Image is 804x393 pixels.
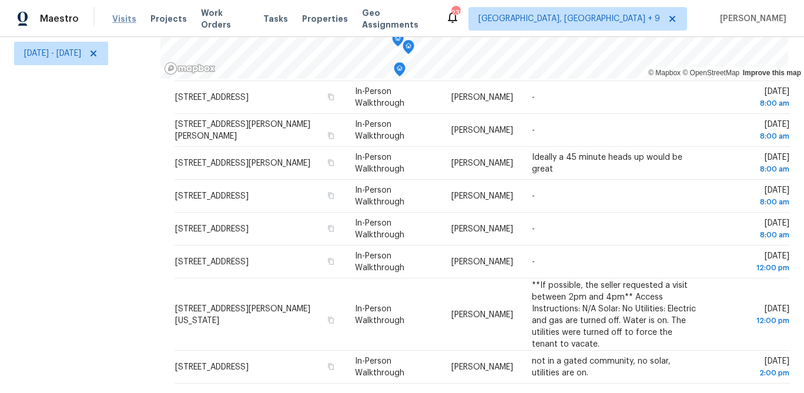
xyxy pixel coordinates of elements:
span: [STREET_ADDRESS] [175,258,249,266]
span: In-Person Walkthrough [355,186,404,206]
span: [DATE] [716,88,789,109]
span: In-Person Walkthrough [355,219,404,239]
span: [DATE] - [DATE] [24,48,81,59]
div: 12:00 pm [716,262,789,274]
span: [PERSON_NAME] [451,258,513,266]
div: Map marker [394,62,406,80]
span: - [532,225,535,233]
button: Copy Address [326,130,336,141]
button: Copy Address [326,92,336,102]
div: Map marker [403,40,414,58]
span: **If possible, the seller requested a visit between 2pm and 4pm** Access Instructions: N/A Solar:... [532,281,696,348]
span: - [532,192,535,200]
span: In-Person Walkthrough [355,120,404,140]
span: [PERSON_NAME] [451,93,513,102]
button: Copy Address [326,190,336,201]
span: not in a gated community, no solar, utilities are on. [532,357,671,377]
span: [PERSON_NAME] [451,159,513,167]
span: [STREET_ADDRESS][PERSON_NAME][US_STATE] [175,304,310,324]
span: [DATE] [716,357,789,379]
span: Geo Assignments [362,7,431,31]
span: - [532,258,535,266]
span: [DATE] [716,252,789,274]
span: [DATE] [716,219,789,241]
span: In-Person Walkthrough [355,153,404,173]
span: Visits [112,13,136,25]
span: [STREET_ADDRESS] [175,225,249,233]
span: [PERSON_NAME] [715,13,786,25]
span: [PERSON_NAME] [451,225,513,233]
span: Ideally a 45 minute heads up would be great [532,153,682,173]
span: Tasks [263,15,288,23]
span: [STREET_ADDRESS] [175,93,249,102]
span: [DATE] [716,120,789,142]
span: [GEOGRAPHIC_DATA], [GEOGRAPHIC_DATA] + 9 [478,13,660,25]
span: Work Orders [201,7,249,31]
div: 8:00 am [716,130,789,142]
span: [DATE] [716,153,789,175]
a: Mapbox homepage [164,62,216,75]
div: 231 [451,7,460,19]
div: 8:00 am [716,229,789,241]
button: Copy Address [326,314,336,325]
button: Copy Address [326,361,336,372]
span: Properties [302,13,348,25]
button: Copy Address [326,223,336,234]
div: 12:00 pm [716,314,789,326]
span: Projects [150,13,187,25]
button: Copy Address [326,256,336,267]
a: OpenStreetMap [682,69,739,77]
span: [PERSON_NAME] [451,192,513,200]
span: [DATE] [716,304,789,326]
span: - [532,126,535,135]
div: 8:00 am [716,196,789,208]
div: Map marker [392,32,404,51]
a: Improve this map [743,69,801,77]
button: Copy Address [326,157,336,168]
span: [STREET_ADDRESS] [175,192,249,200]
span: - [532,93,535,102]
span: [STREET_ADDRESS][PERSON_NAME][PERSON_NAME] [175,120,310,140]
span: In-Person Walkthrough [355,304,404,324]
span: [STREET_ADDRESS][PERSON_NAME] [175,159,310,167]
span: [STREET_ADDRESS] [175,363,249,371]
span: In-Person Walkthrough [355,88,404,108]
span: [PERSON_NAME] [451,363,513,371]
span: [PERSON_NAME] [451,310,513,318]
div: 2:00 pm [716,367,789,379]
span: Maestro [40,13,79,25]
span: In-Person Walkthrough [355,252,404,272]
span: [DATE] [716,186,789,208]
div: 8:00 am [716,163,789,175]
div: 8:00 am [716,98,789,109]
a: Mapbox [648,69,681,77]
span: [PERSON_NAME] [451,126,513,135]
span: In-Person Walkthrough [355,357,404,377]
